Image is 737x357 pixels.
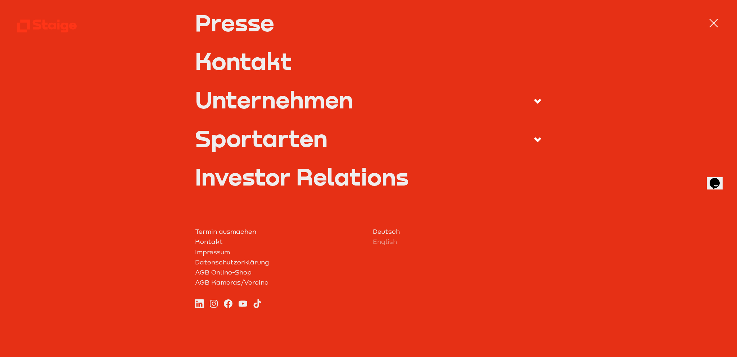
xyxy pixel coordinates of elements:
div: Sportarten [195,126,327,150]
a: Presse [195,11,542,34]
a: English [373,237,542,247]
a: Investor Relations [195,165,542,188]
a: AGB Kameras/Vereine [195,277,364,287]
a: Datenschutzerklärung [195,257,364,267]
a: Kontakt [195,237,364,247]
a: Kontakt [195,49,542,72]
a: Impressum [195,247,364,257]
a: Termin ausmachen [195,227,364,237]
div: Unternehmen [195,88,353,111]
iframe: chat widget [707,168,730,189]
a: AGB Online-Shop [195,267,364,277]
a: Deutsch [373,227,542,237]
